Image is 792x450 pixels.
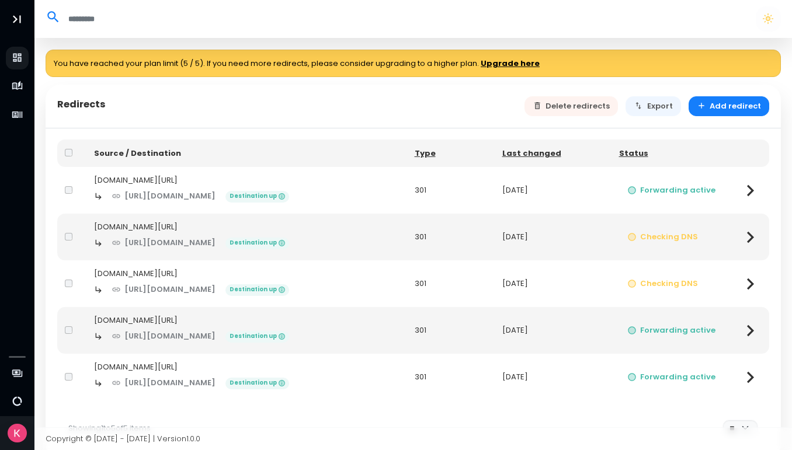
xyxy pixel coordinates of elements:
[495,307,612,354] td: [DATE]
[722,420,758,437] select: Per
[94,268,400,280] div: [DOMAIN_NAME][URL]
[689,96,770,117] button: Add redirect
[225,378,289,389] span: Destination up
[407,260,495,307] td: 301
[6,8,28,30] button: Toggle Aside
[619,227,707,247] button: Checking DNS
[225,284,289,296] span: Destination up
[619,274,707,294] button: Checking DNS
[495,167,612,214] td: [DATE]
[94,361,400,373] div: [DOMAIN_NAME][URL]
[94,315,400,326] div: [DOMAIN_NAME][URL]
[103,233,224,253] a: [URL][DOMAIN_NAME]
[46,433,200,444] span: Copyright © [DATE] - [DATE] | Version 1.0.0
[94,221,400,233] div: [DOMAIN_NAME][URL]
[103,186,224,207] a: [URL][DOMAIN_NAME]
[103,326,224,347] a: [URL][DOMAIN_NAME]
[407,307,495,354] td: 301
[495,354,612,400] td: [DATE]
[225,331,289,343] span: Destination up
[407,139,495,167] th: Type
[86,139,407,167] th: Source / Destination
[68,423,151,434] span: Showing 1 to 5 of 5 items
[619,180,724,201] button: Forwarding active
[619,367,724,388] button: Forwarding active
[225,238,289,249] span: Destination up
[57,99,106,110] h5: Redirects
[495,260,612,307] td: [DATE]
[8,424,27,443] img: Avatar
[495,214,612,260] td: [DATE]
[495,139,612,167] th: Last changed
[481,58,540,69] a: Upgrade here
[407,167,495,214] td: 301
[612,139,732,167] th: Status
[619,320,724,341] button: Forwarding active
[225,191,289,203] span: Destination up
[407,354,495,400] td: 301
[103,280,224,300] a: [URL][DOMAIN_NAME]
[46,50,781,78] div: You have reached your plan limit (5 / 5). If you need more redirects, please consider upgrading t...
[407,214,495,260] td: 301
[103,373,224,393] a: [URL][DOMAIN_NAME]
[94,175,400,186] div: [DOMAIN_NAME][URL]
